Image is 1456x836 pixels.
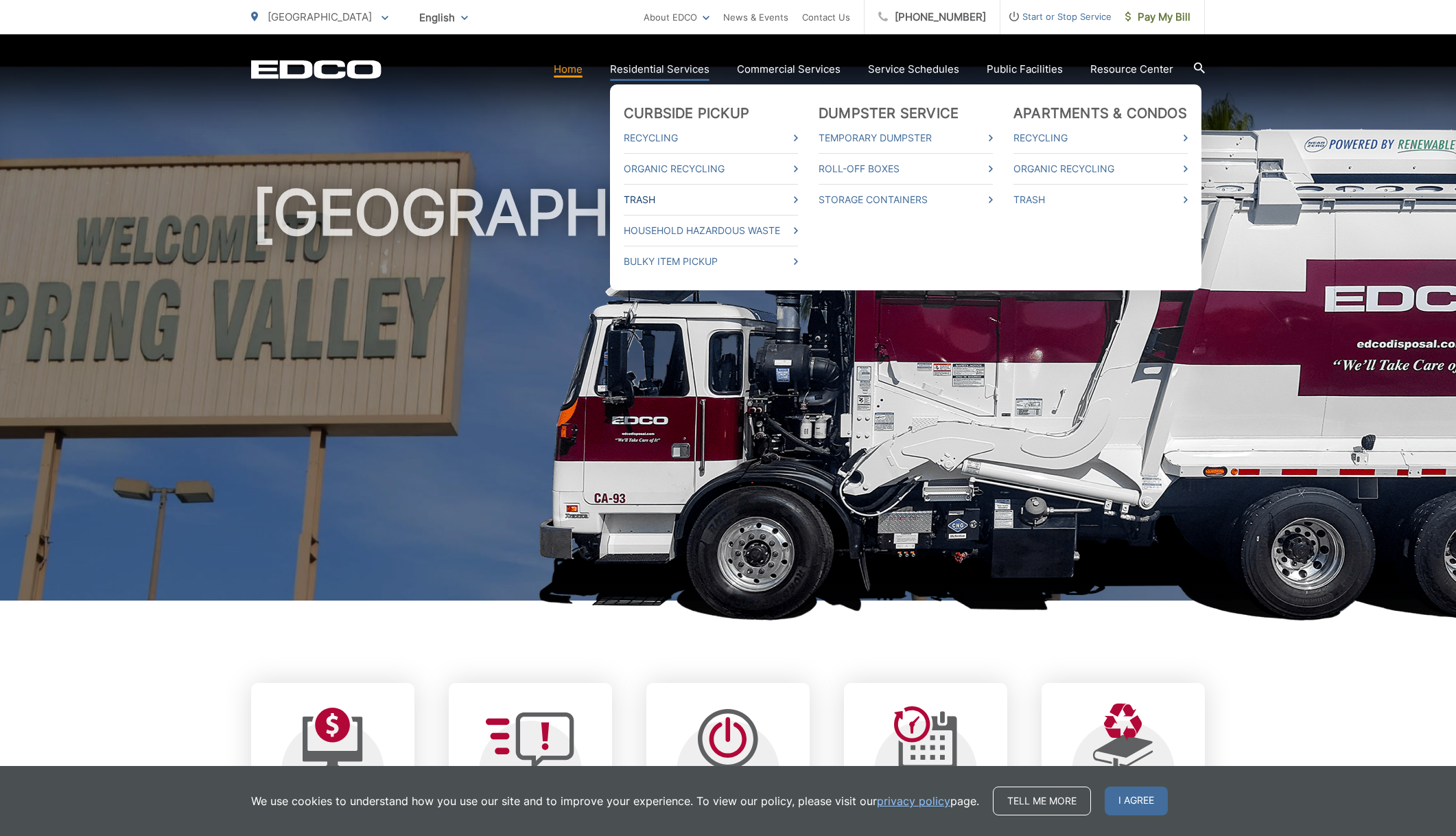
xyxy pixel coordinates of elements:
a: Apartments & Condos [1013,105,1187,121]
a: Trash [1013,191,1188,208]
span: English [409,5,478,30]
a: Dumpster Service [819,105,959,121]
a: Home [554,61,583,78]
a: Service Schedules [868,61,959,78]
a: Recycling [1013,130,1188,146]
a: News & Events [723,9,788,25]
a: Roll-Off Boxes [819,161,993,177]
a: Curbside Pickup [624,105,749,121]
a: Household Hazardous Waste [624,222,798,239]
a: Residential Services [610,61,709,78]
a: Resource Center [1090,61,1173,78]
a: Organic Recycling [624,161,798,177]
a: privacy policy [877,793,950,809]
a: Commercial Services [737,61,841,78]
a: EDCD logo. Return to the homepage. [251,60,381,79]
a: Tell me more [993,787,1091,815]
a: Recycling [624,130,798,146]
a: Bulky Item Pickup [624,253,798,270]
a: About EDCO [644,9,709,25]
a: Storage Containers [819,191,993,208]
p: We use cookies to understand how you use our site and to improve your experience. To view our pol... [251,793,979,809]
a: Temporary Dumpster [819,130,993,146]
h1: [GEOGRAPHIC_DATA] [251,178,1205,613]
span: [GEOGRAPHIC_DATA] [268,10,372,23]
span: I agree [1105,787,1168,815]
a: Organic Recycling [1013,161,1188,177]
a: Public Facilities [987,61,1063,78]
span: Pay My Bill [1125,9,1190,25]
a: Trash [624,191,798,208]
a: Contact Us [802,9,850,25]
